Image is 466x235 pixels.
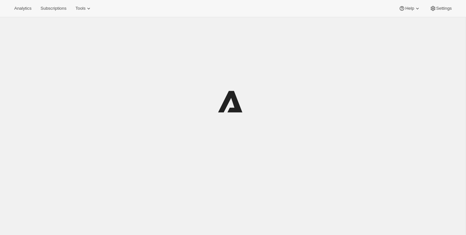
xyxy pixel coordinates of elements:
button: Help [395,4,424,13]
span: Settings [436,6,452,11]
span: Tools [75,6,85,11]
span: Analytics [14,6,31,11]
button: Analytics [10,4,35,13]
span: Help [405,6,414,11]
button: Subscriptions [37,4,70,13]
span: Subscriptions [40,6,66,11]
button: Settings [426,4,456,13]
button: Tools [72,4,96,13]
